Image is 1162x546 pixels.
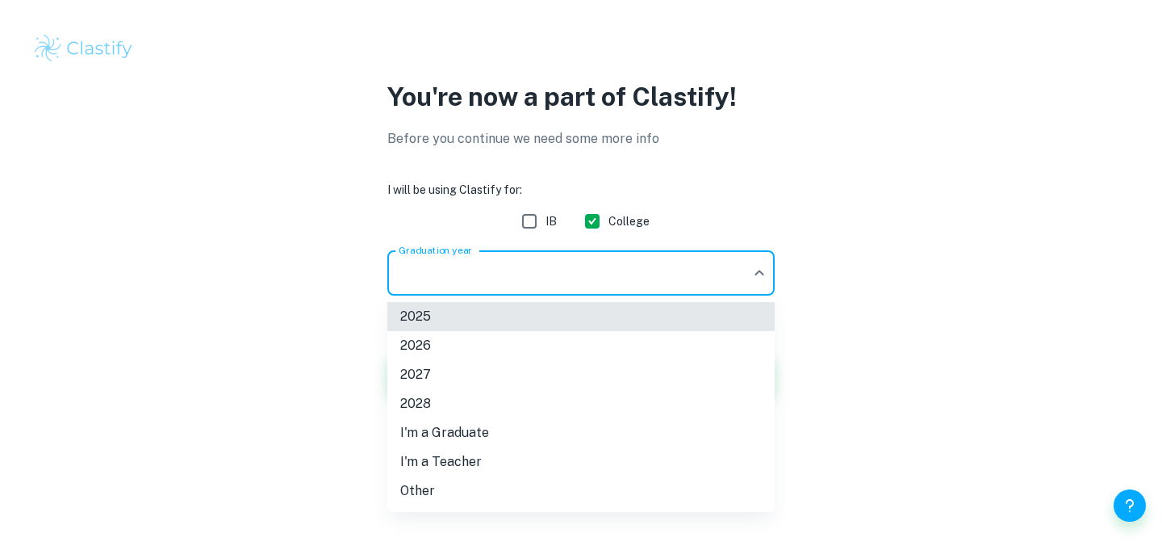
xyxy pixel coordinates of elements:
[387,389,775,418] li: 2028
[387,331,775,360] li: 2026
[387,477,775,506] li: Other
[387,360,775,389] li: 2027
[387,302,775,331] li: 2025
[387,418,775,447] li: I'm a Graduate
[387,447,775,477] li: I'm a Teacher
